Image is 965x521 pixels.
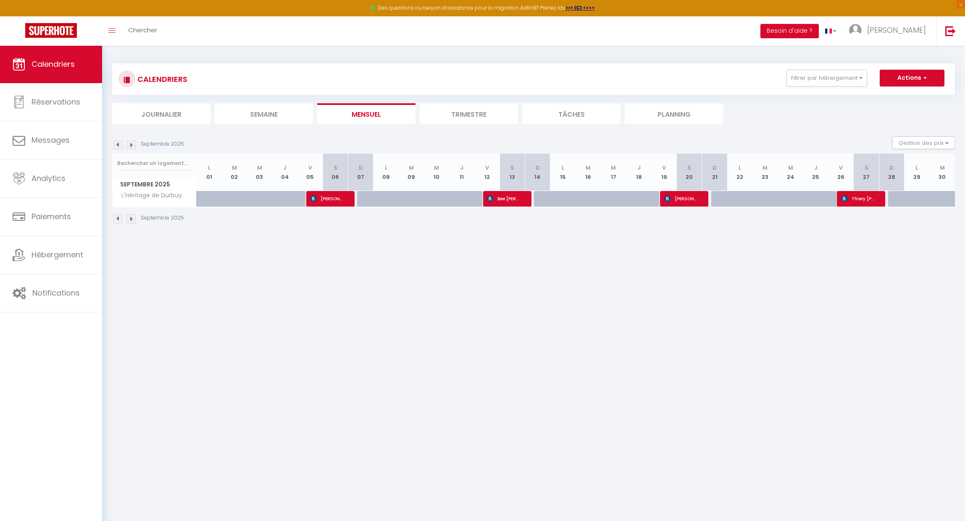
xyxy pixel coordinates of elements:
abbr: M [409,164,414,172]
th: 22 [727,154,752,191]
abbr: M [232,164,237,172]
span: Hébergement [32,249,83,260]
th: 17 [601,154,626,191]
li: Tâches [522,103,621,124]
th: 16 [576,154,601,191]
span: L'Héritage de Durbuy [114,191,184,200]
th: 21 [702,154,727,191]
span: Calendriers [32,59,75,69]
th: 18 [626,154,651,191]
th: 13 [500,154,525,191]
abbr: D [536,164,540,172]
img: Super Booking [25,23,77,38]
th: 20 [677,154,702,191]
button: Filtrer par hébergement [786,70,867,86]
th: 11 [449,154,474,191]
abbr: S [687,164,691,172]
span: Septembre 2025 [113,178,196,191]
span: Messages [32,135,70,145]
abbr: M [257,164,262,172]
abbr: J [637,164,641,172]
th: 01 [197,154,222,191]
th: 28 [879,154,904,191]
abbr: V [839,164,843,172]
abbr: J [814,164,818,172]
abbr: M [788,164,793,172]
abbr: L [385,164,387,172]
abbr: D [359,164,363,172]
th: 12 [474,154,500,191]
abbr: J [460,164,463,172]
a: ... [PERSON_NAME] [843,16,936,46]
th: 29 [904,154,929,191]
abbr: L [562,164,564,172]
span: Chercher [128,26,157,34]
abbr: M [434,164,439,172]
input: Rechercher un logement... [117,156,192,171]
abbr: M [586,164,591,172]
abbr: M [611,164,616,172]
a: >>> ICI <<<< [565,4,595,11]
span: Bee [PERSON_NAME]-Lo [487,191,521,207]
th: 08 [373,154,399,191]
th: 02 [222,154,247,191]
th: 04 [272,154,297,191]
abbr: S [334,164,337,172]
span: [PERSON_NAME] [310,191,344,207]
p: Septembre 2025 [141,214,184,222]
th: 19 [652,154,677,191]
span: Paiements [32,211,71,222]
abbr: L [739,164,741,172]
abbr: D [889,164,894,172]
th: 03 [247,154,272,191]
span: [PERSON_NAME] [867,25,926,35]
abbr: L [915,164,918,172]
th: 09 [399,154,424,191]
abbr: M [940,164,945,172]
th: 24 [778,154,803,191]
li: Trimestre [420,103,518,124]
th: 15 [550,154,576,191]
abbr: V [662,164,666,172]
abbr: V [308,164,312,172]
abbr: D [713,164,717,172]
abbr: S [865,164,868,172]
span: Notifications [32,288,80,298]
th: 30 [929,154,955,191]
th: 23 [752,154,778,191]
abbr: M [763,164,768,172]
li: Semaine [215,103,313,124]
p: Septembre 2025 [141,140,184,148]
button: Actions [880,70,944,86]
th: 14 [525,154,550,191]
li: Journalier [112,103,210,124]
th: 26 [828,154,854,191]
th: 05 [297,154,323,191]
span: Réservations [32,97,80,107]
abbr: V [485,164,489,172]
li: Planning [625,103,723,124]
span: Analytics [32,173,66,183]
button: Gestion des prix [892,136,955,149]
th: 07 [348,154,373,191]
li: Mensuel [317,103,415,124]
h3: CALENDRIERS [135,70,187,89]
button: Besoin d'aide ? [760,24,819,38]
th: 06 [323,154,348,191]
span: [PERSON_NAME] [664,191,698,207]
span: Thiery [PERSON_NAME] [841,191,875,207]
abbr: S [510,164,514,172]
img: ... [849,24,862,37]
a: Chercher [122,16,163,46]
th: 27 [854,154,879,191]
abbr: J [283,164,287,172]
th: 10 [424,154,449,191]
th: 25 [803,154,828,191]
img: logout [945,26,956,36]
abbr: L [208,164,210,172]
